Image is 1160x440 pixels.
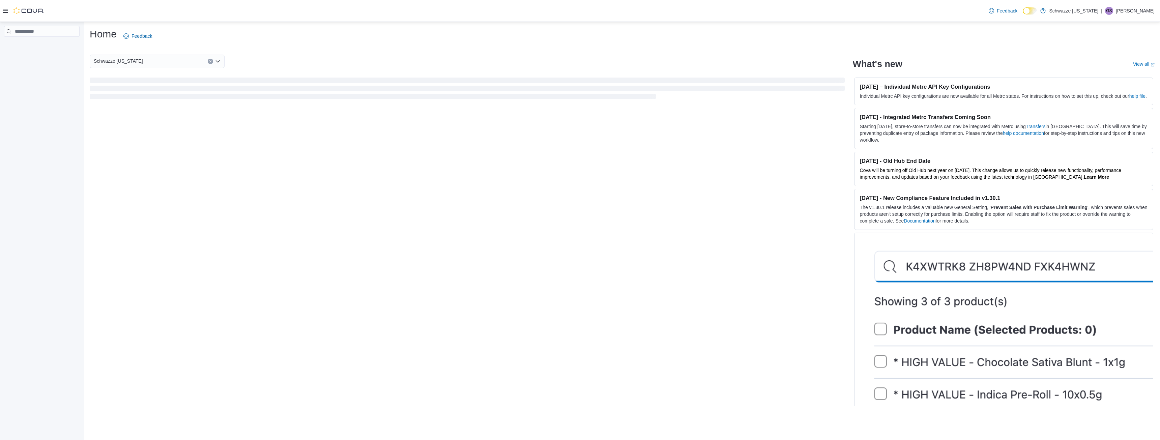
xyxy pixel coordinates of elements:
p: Schwazze [US_STATE] [1049,7,1098,15]
p: | [1101,7,1102,15]
h2: What's new [853,59,902,69]
div: Gulzar Sayall [1105,7,1113,15]
img: Cova [13,7,44,14]
a: Feedback [121,29,155,43]
h3: [DATE] - Old Hub End Date [860,157,1148,164]
span: GS [1106,7,1112,15]
a: help file [1129,93,1145,99]
nav: Complex example [4,38,80,54]
span: Feedback [997,7,1017,14]
a: Transfers [1026,124,1046,129]
h3: [DATE] - Integrated Metrc Transfers Coming Soon [860,114,1148,120]
p: Individual Metrc API key configurations are now available for all Metrc states. For instructions ... [860,93,1148,99]
strong: Prevent Sales with Purchase Limit Warning [991,205,1087,210]
a: View allExternal link [1133,61,1155,67]
p: Starting [DATE], store-to-store transfers can now be integrated with Metrc using in [GEOGRAPHIC_D... [860,123,1148,143]
button: Open list of options [215,59,221,64]
a: Feedback [986,4,1020,18]
p: [PERSON_NAME] [1116,7,1155,15]
svg: External link [1151,63,1155,67]
a: help documentation [1003,130,1044,136]
span: Schwazze [US_STATE] [94,57,143,65]
h3: [DATE] – Individual Metrc API Key Configurations [860,83,1148,90]
span: Dark Mode [1023,14,1023,15]
p: The v1.30.1 release includes a valuable new General Setting, ' ', which prevents sales when produ... [860,204,1148,224]
h1: Home [90,27,117,41]
a: Documentation [904,218,935,224]
span: Feedback [132,33,152,39]
h3: [DATE] - New Compliance Feature Included in v1.30.1 [860,195,1148,201]
span: Loading [90,79,845,100]
button: Clear input [208,59,213,64]
span: Cova will be turning off Old Hub next year on [DATE]. This change allows us to quickly release ne... [860,168,1122,180]
input: Dark Mode [1023,7,1037,14]
a: Learn More [1084,174,1109,180]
